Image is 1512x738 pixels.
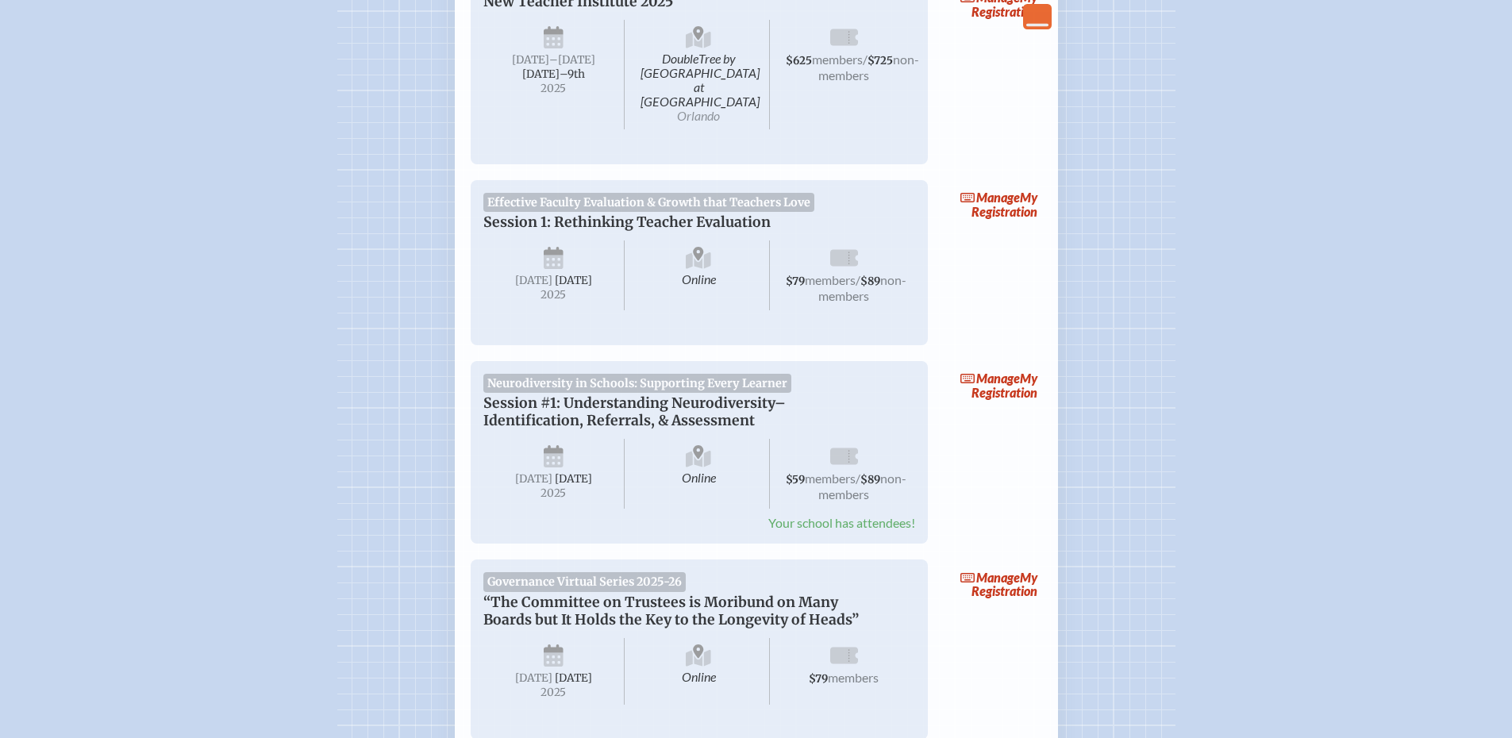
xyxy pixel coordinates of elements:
[941,566,1042,602] a: ManageMy Registration
[818,471,906,502] span: non-members
[960,190,1020,205] span: Manage
[828,670,879,685] span: members
[628,20,770,129] span: DoubleTree by [GEOGRAPHIC_DATA] at [GEOGRAPHIC_DATA]
[483,394,883,429] p: Session #1: Understanding Neurodiversity–Identification, Referrals, & Assessment
[549,53,595,67] span: –[DATE]
[818,272,906,303] span: non-members
[786,54,812,67] span: $625
[786,473,805,486] span: $59
[805,272,856,287] span: members
[483,374,792,393] span: Neurodiversity in Schools: Supporting Every Learner
[960,371,1020,386] span: Manage
[809,672,828,686] span: $79
[483,594,883,628] p: “The Committee on Trustees is Moribund on Many Boards but It Holds the Key to the Longevity of He...
[960,570,1020,585] span: Manage
[628,439,770,509] span: Online
[555,472,592,486] span: [DATE]
[515,472,552,486] span: [DATE]
[818,52,919,83] span: non-members
[483,213,883,231] p: Session 1: Rethinking Teacher Evaluation
[628,638,770,705] span: Online
[856,471,860,486] span: /
[515,274,552,287] span: [DATE]
[496,289,612,301] span: 2025
[860,275,880,288] span: $89
[856,272,860,287] span: /
[805,471,856,486] span: members
[483,572,687,591] span: Governance Virtual Series 2025-26
[677,108,720,123] span: Orlando
[522,67,585,81] span: [DATE]–⁠9th
[483,193,815,212] span: Effective Faculty Evaluation & Growth that Teachers Love
[496,686,612,698] span: 2025
[628,240,770,310] span: Online
[786,275,805,288] span: $79
[868,54,893,67] span: $725
[812,52,863,67] span: members
[555,274,592,287] span: [DATE]
[496,83,612,94] span: 2025
[555,671,592,685] span: [DATE]
[941,367,1042,404] a: ManageMy Registration
[768,515,915,530] span: Your school has attendees!
[863,52,868,67] span: /
[860,473,880,486] span: $89
[496,487,612,499] span: 2025
[512,53,549,67] span: [DATE]
[941,186,1042,223] a: ManageMy Registration
[515,671,552,685] span: [DATE]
